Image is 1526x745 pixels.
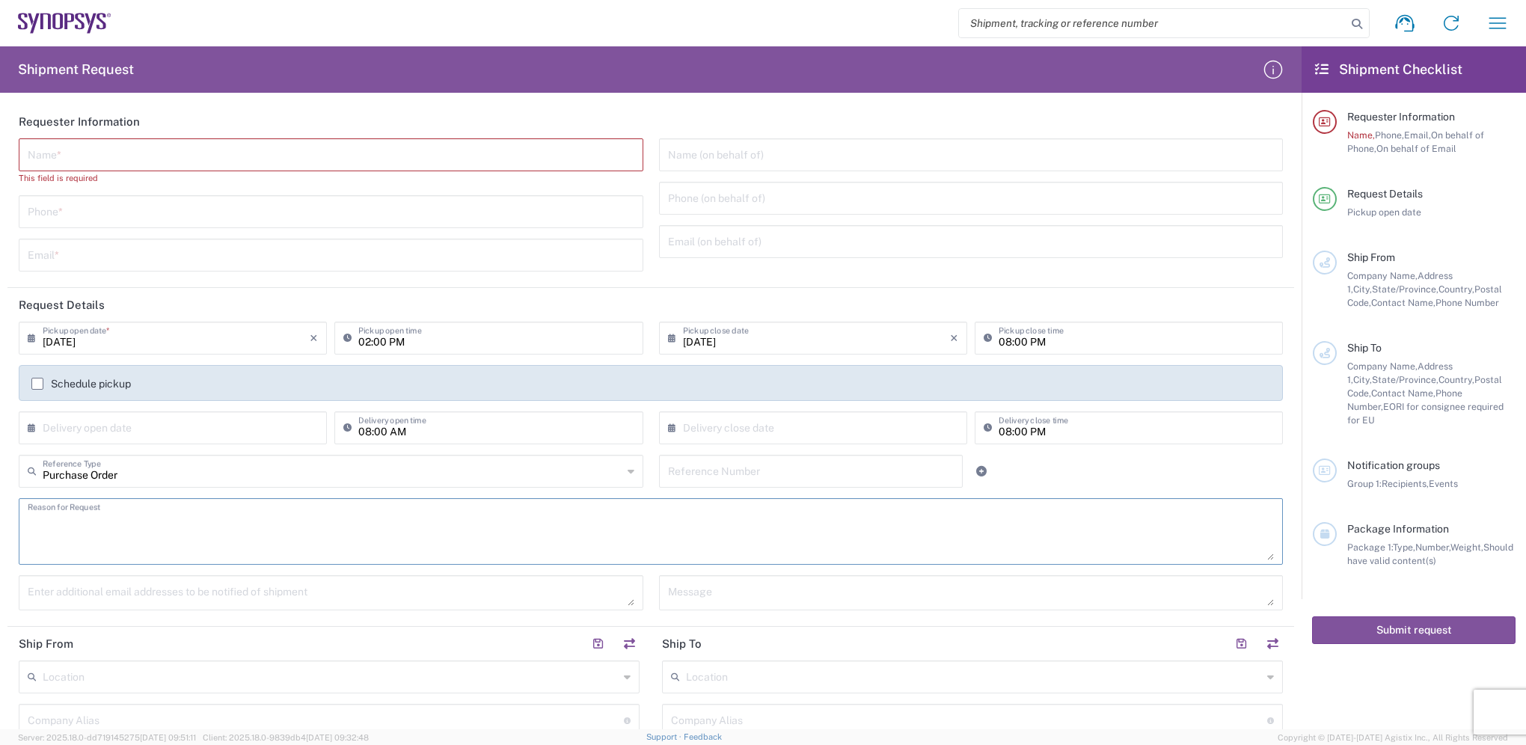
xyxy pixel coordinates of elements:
span: Recipients, [1382,478,1429,489]
span: [DATE] 09:51:11 [140,733,196,742]
a: Support [646,732,684,741]
a: Feedback [684,732,722,741]
span: Name, [1347,129,1375,141]
span: City, [1353,374,1372,385]
h2: Ship From [19,637,73,652]
span: Phone Number [1435,297,1499,308]
span: Events [1429,478,1458,489]
span: Country, [1438,374,1474,385]
span: State/Province, [1372,374,1438,385]
span: Ship From [1347,251,1395,263]
span: Client: 2025.18.0-9839db4 [203,733,369,742]
span: State/Province, [1372,283,1438,295]
span: Pickup open date [1347,206,1421,218]
h2: Requester Information [19,114,140,129]
h2: Shipment Request [18,61,134,79]
h2: Shipment Checklist [1315,61,1462,79]
span: Notification groups [1347,459,1440,471]
i: × [950,326,958,350]
h2: Request Details [19,298,105,313]
span: Ship To [1347,342,1382,354]
label: Schedule pickup [31,378,131,390]
i: × [310,326,318,350]
span: Package Information [1347,523,1449,535]
span: Company Name, [1347,270,1418,281]
span: Type, [1393,542,1415,553]
span: Requester Information [1347,111,1455,123]
input: Shipment, tracking or reference number [959,9,1346,37]
span: Contact Name, [1371,297,1435,308]
h2: Ship To [662,637,702,652]
span: Country, [1438,283,1474,295]
span: Server: 2025.18.0-dd719145275 [18,733,196,742]
span: Group 1: [1347,478,1382,489]
span: Copyright © [DATE]-[DATE] Agistix Inc., All Rights Reserved [1278,731,1508,744]
div: This field is required [19,171,643,185]
span: Package 1: [1347,542,1393,553]
span: Number, [1415,542,1450,553]
span: Company Name, [1347,361,1418,372]
span: Contact Name, [1371,387,1435,399]
span: Weight, [1450,542,1483,553]
span: City, [1353,283,1372,295]
span: Phone, [1375,129,1404,141]
span: Email, [1404,129,1431,141]
span: EORI for consignee required for EU [1347,401,1504,426]
span: [DATE] 09:32:48 [306,733,369,742]
span: Request Details [1347,188,1423,200]
button: Submit request [1312,616,1516,644]
span: On behalf of Email [1376,143,1456,154]
a: Add Reference [971,461,992,482]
